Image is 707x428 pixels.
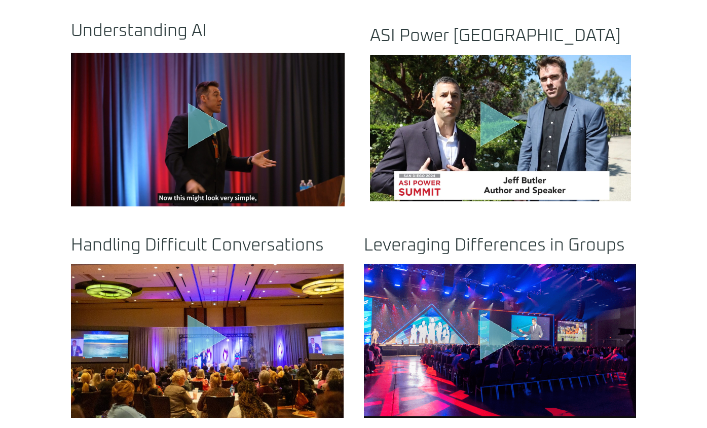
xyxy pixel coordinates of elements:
h2: ASI Power [GEOGRAPHIC_DATA] [370,27,631,45]
h2: Understanding AI [71,22,345,40]
div: Play Video [182,314,233,368]
h2: Handling Difficult Conversations [71,237,344,254]
h2: Leveraging Differences in Groups [364,237,637,254]
div: Play Video [475,101,526,155]
div: Play Video [182,102,233,157]
div: Play Video [474,314,525,368]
